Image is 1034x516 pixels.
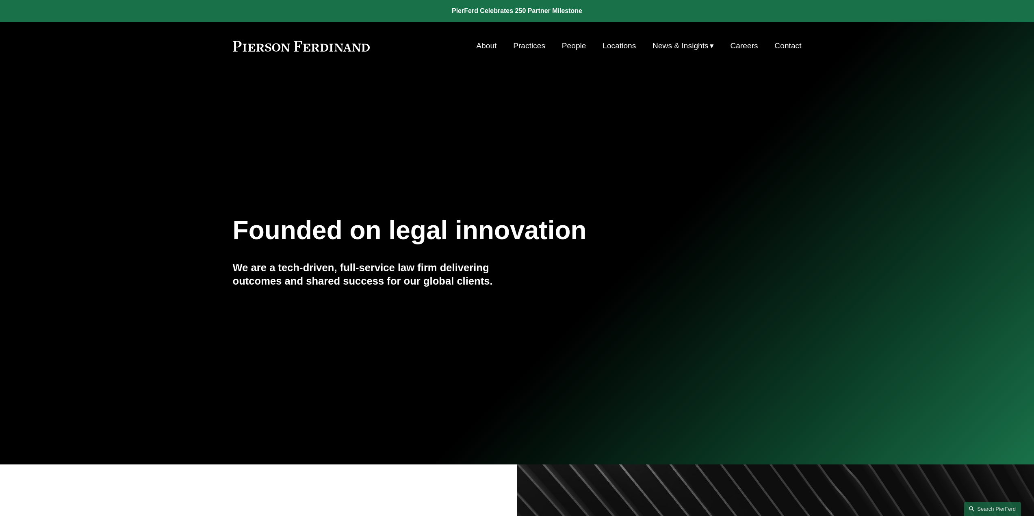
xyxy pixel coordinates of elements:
a: Practices [513,38,545,54]
span: News & Insights [652,39,709,53]
a: About [476,38,496,54]
h1: Founded on legal innovation [233,216,707,245]
a: Careers [730,38,758,54]
a: folder dropdown [652,38,714,54]
a: Locations [603,38,636,54]
a: Contact [774,38,801,54]
a: Search this site [964,502,1021,516]
a: People [562,38,586,54]
h4: We are a tech-driven, full-service law firm delivering outcomes and shared success for our global... [233,261,517,287]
